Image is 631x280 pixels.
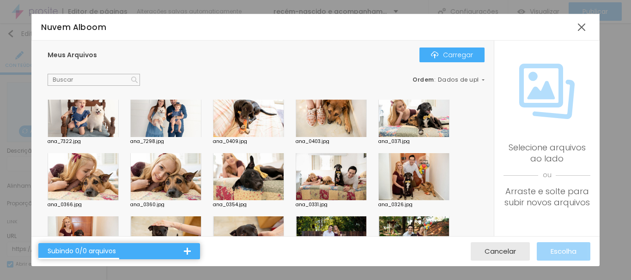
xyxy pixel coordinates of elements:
font: ana_0403.jpg [296,138,329,145]
font: Escolha [551,246,576,256]
font: ana_0326.jpg [378,201,413,208]
button: Escolha [537,242,590,261]
font: Ordem [413,76,434,83]
img: Ícone [519,64,575,119]
img: Ícone [131,77,138,83]
font: ana_7298.jpg [130,138,164,145]
font: ou [543,170,552,179]
font: Meus Arquivos [48,50,97,60]
input: Buscar [48,74,140,86]
font: ana_0354.jpg [213,201,247,208]
button: Cancelar [471,242,530,261]
font: : [434,76,436,83]
font: ana_0331.jpg [296,201,328,208]
img: Ícone [431,51,438,59]
font: ana_0371.jpg [378,138,410,145]
font: Nuvem Alboom [41,22,106,33]
font: Dados de upload [438,76,491,83]
font: Carregar [443,50,473,60]
font: Subindo 0/0 arquivos [48,246,116,256]
font: ana_0409.jpg [213,138,247,145]
font: ana_0360.jpg [130,201,164,208]
font: Selecione arquivos ao lado [509,142,586,164]
font: Cancelar [485,246,516,256]
button: ÍconeCarregar [419,48,485,62]
font: ana_0366.jpg [48,201,82,208]
font: ana_7322.jpg [48,138,81,145]
font: Arraste e solte para subir novos arquivos [504,185,590,208]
